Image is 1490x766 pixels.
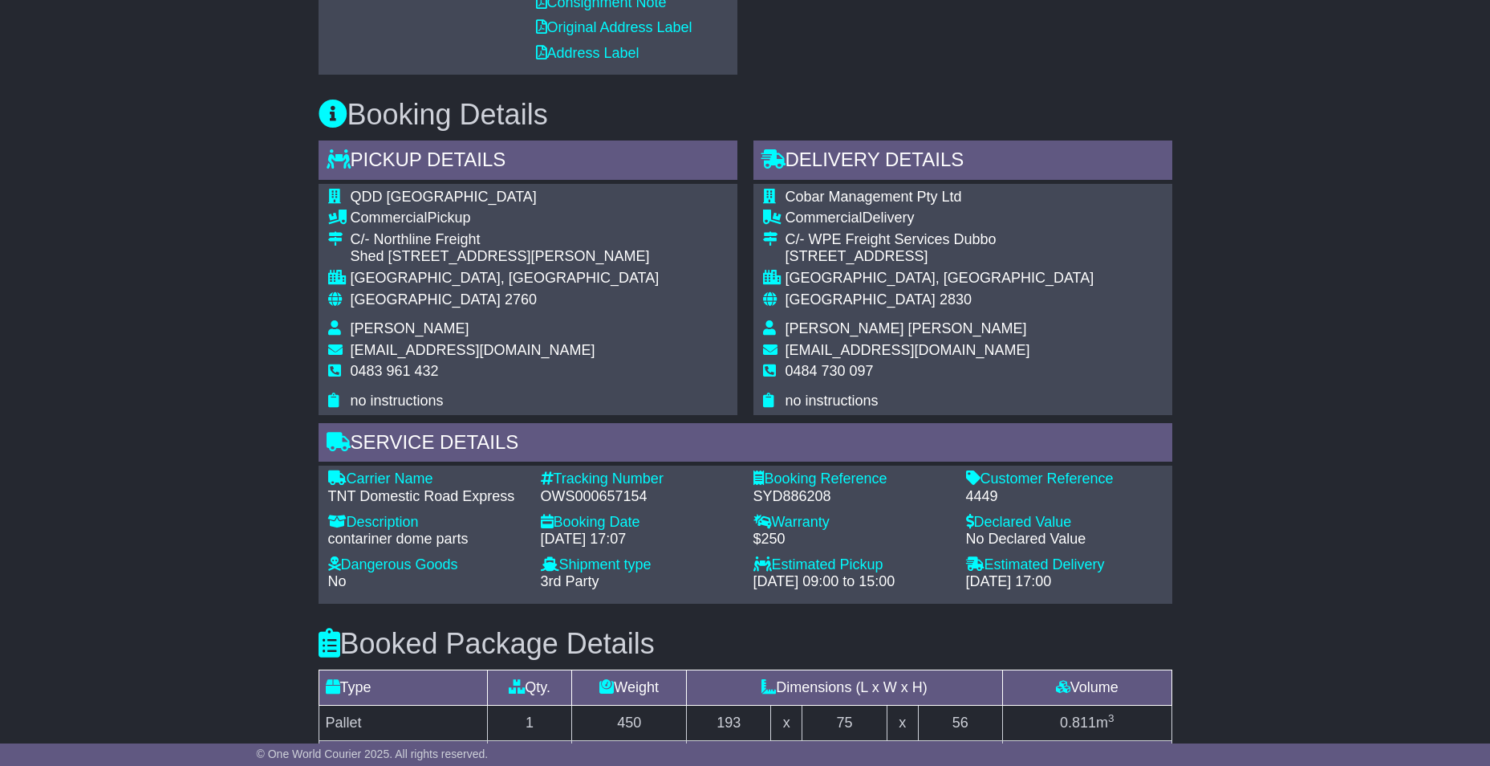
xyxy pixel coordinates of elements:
[786,248,1094,266] div: [STREET_ADDRESS]
[753,488,950,506] div: SYD886208
[786,270,1094,287] div: [GEOGRAPHIC_DATA], [GEOGRAPHIC_DATA]
[319,423,1172,467] div: Service Details
[753,514,950,532] div: Warranty
[786,342,1030,358] span: [EMAIL_ADDRESS][DOMAIN_NAME]
[351,320,469,336] span: [PERSON_NAME]
[257,748,489,760] span: © One World Courier 2025. All rights reserved.
[319,705,487,740] td: Pallet
[687,705,771,740] td: 193
[786,393,879,409] span: no instructions
[351,210,660,227] div: Pickup
[966,556,1163,574] div: Estimated Delivery
[328,471,525,488] div: Carrier Name
[918,705,1002,740] td: 56
[351,291,501,308] span: [GEOGRAPHIC_DATA]
[541,488,737,506] div: OWS000657154
[487,705,571,740] td: 1
[572,670,687,705] td: Weight
[966,514,1163,532] div: Declared Value
[940,291,972,308] span: 2830
[572,705,687,740] td: 450
[351,248,660,266] div: Shed [STREET_ADDRESS][PERSON_NAME]
[753,471,950,488] div: Booking Reference
[487,670,571,705] td: Qty.
[351,231,660,249] div: C/- Northline Freight
[351,393,444,409] span: no instructions
[541,471,737,488] div: Tracking Number
[786,363,874,379] span: 0484 730 097
[351,210,428,226] span: Commercial
[319,99,1172,131] h3: Booking Details
[887,705,918,740] td: x
[351,342,595,358] span: [EMAIL_ADDRESS][DOMAIN_NAME]
[541,531,737,548] div: [DATE] 17:07
[753,141,1172,184] div: Delivery Details
[319,628,1172,660] h3: Booked Package Details
[328,488,525,506] div: TNT Domestic Road Express
[328,556,525,574] div: Dangerous Goods
[786,189,962,205] span: Cobar Management Pty Ltd
[966,573,1163,591] div: [DATE] 17:00
[802,705,887,740] td: 75
[328,514,525,532] div: Description
[1002,670,1171,705] td: Volume
[786,291,936,308] span: [GEOGRAPHIC_DATA]
[536,45,639,61] a: Address Label
[771,705,802,740] td: x
[1060,715,1096,731] span: 0.811
[786,231,1094,249] div: C/- WPE Freight Services Dubbo
[505,291,537,308] span: 2760
[687,670,1003,705] td: Dimensions (L x W x H)
[1108,712,1114,724] sup: 3
[753,556,950,574] div: Estimated Pickup
[753,531,950,548] div: $250
[786,210,1094,227] div: Delivery
[786,210,863,226] span: Commercial
[541,556,737,574] div: Shipment type
[328,531,525,548] div: contariner dome parts
[966,531,1163,548] div: No Declared Value
[1002,705,1171,740] td: m
[541,573,599,589] span: 3rd Party
[786,320,1027,336] span: [PERSON_NAME] [PERSON_NAME]
[351,270,660,287] div: [GEOGRAPHIC_DATA], [GEOGRAPHIC_DATA]
[328,573,347,589] span: No
[351,363,439,379] span: 0483 961 432
[319,670,487,705] td: Type
[536,19,692,35] a: Original Address Label
[319,141,737,184] div: Pickup Details
[541,514,737,532] div: Booking Date
[351,189,537,205] span: QDD [GEOGRAPHIC_DATA]
[753,573,950,591] div: [DATE] 09:00 to 15:00
[966,488,1163,506] div: 4449
[966,471,1163,488] div: Customer Reference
